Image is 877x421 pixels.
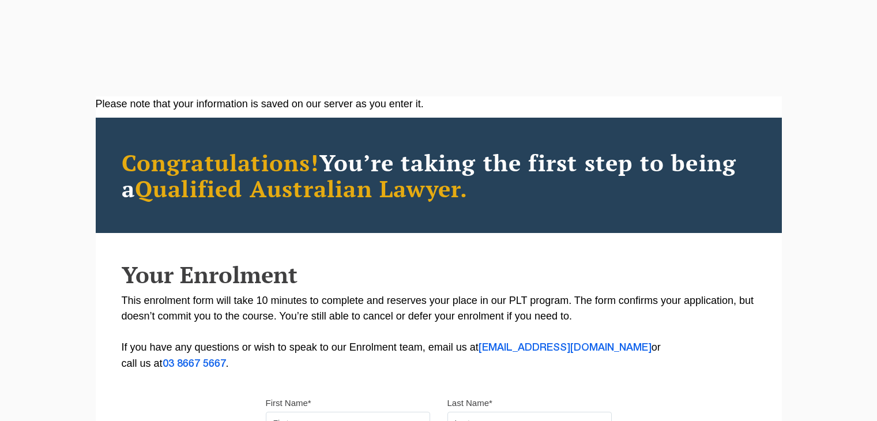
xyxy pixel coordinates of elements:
[135,173,468,204] span: Qualified Australian Lawyer.
[122,147,319,178] span: Congratulations!
[122,293,756,372] p: This enrolment form will take 10 minutes to complete and reserves your place in our PLT program. ...
[266,397,311,409] label: First Name*
[122,149,756,201] h2: You’re taking the first step to being a
[163,359,226,369] a: 03 8667 5667
[479,343,652,352] a: [EMAIL_ADDRESS][DOMAIN_NAME]
[122,262,756,287] h2: Your Enrolment
[447,397,492,409] label: Last Name*
[96,96,782,112] div: Please note that your information is saved on our server as you enter it.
